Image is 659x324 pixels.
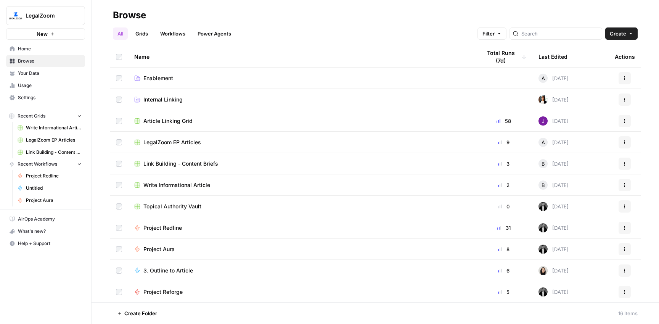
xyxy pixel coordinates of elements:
span: A [542,139,545,146]
a: Write Informational Article [134,181,469,189]
div: 2 [481,181,526,189]
a: 3. Outline to Article [134,267,469,274]
a: AirOps Academy [6,213,85,225]
a: Untitled [14,182,85,194]
div: [DATE] [538,159,569,168]
span: Your Data [18,70,82,77]
a: LegalZoom EP Articles [14,134,85,146]
span: Recent Grids [18,113,45,119]
div: [DATE] [538,138,569,147]
div: [DATE] [538,116,569,126]
a: Settings [6,92,85,104]
a: Enablement [134,74,469,82]
span: LegalZoom [26,12,72,19]
div: [DATE] [538,245,569,254]
a: Article Linking Grid [134,117,469,125]
img: t5ef5oef8zpw1w4g2xghobes91mw [538,266,548,275]
a: Browse [6,55,85,67]
span: Write Informational Article [26,124,82,131]
div: [DATE] [538,74,569,83]
div: 31 [481,224,526,232]
span: LegalZoom EP Articles [26,137,82,143]
a: All [113,27,128,40]
div: 3 [481,160,526,168]
a: Project Reforge [134,288,469,296]
div: Name [134,46,469,67]
span: B [542,160,545,168]
button: Filter [477,27,506,40]
span: Help + Support [18,240,82,247]
span: Filter [482,30,495,37]
span: Create Folder [124,309,157,317]
div: [DATE] [538,181,569,190]
div: [DATE] [538,287,569,297]
span: 3. Outline to Article [143,267,193,274]
div: 16 Items [618,309,638,317]
div: 9 [481,139,526,146]
button: What's new? [6,225,85,237]
span: Link Building - Content Briefs [143,160,218,168]
span: Link Building - Content Briefs [26,149,82,156]
a: Link Building - Content Briefs [14,146,85,158]
input: Search [521,30,599,37]
div: 0 [481,203,526,210]
div: Last Edited [538,46,567,67]
span: Enablement [143,74,173,82]
span: Project Aura [26,197,82,204]
div: Actions [615,46,635,67]
img: LegalZoom Logo [9,9,23,23]
span: Write Informational Article [143,181,210,189]
span: B [542,181,545,189]
span: Internal Linking [143,96,183,103]
button: New [6,28,85,40]
a: Home [6,43,85,55]
a: Project Aura [134,245,469,253]
img: agqtm212c27aeosmjiqx3wzecrl1 [538,202,548,211]
div: [DATE] [538,202,569,211]
img: agqtm212c27aeosmjiqx3wzecrl1 [538,287,548,297]
a: Project Redline [14,170,85,182]
div: [DATE] [538,223,569,232]
div: 8 [481,245,526,253]
a: Project Redline [134,224,469,232]
a: Grids [131,27,153,40]
div: 58 [481,117,526,125]
span: Settings [18,94,82,101]
button: Recent Grids [6,110,85,122]
div: 5 [481,288,526,296]
span: Project Aura [143,245,175,253]
button: Create [605,27,638,40]
span: Usage [18,82,82,89]
span: Create [610,30,626,37]
div: Browse [113,9,146,21]
a: Write Informational Article [14,122,85,134]
span: AirOps Academy [18,216,82,222]
a: Topical Authority Vault [134,203,469,210]
button: Help + Support [6,237,85,250]
div: Total Runs (7d) [481,46,526,67]
img: nj1ssy6o3lyd6ijko0eoja4aphzn [538,116,548,126]
span: LegalZoom EP Articles [143,139,201,146]
a: Your Data [6,67,85,79]
span: Home [18,45,82,52]
a: Project Aura [14,194,85,206]
div: [DATE] [538,95,569,104]
span: Article Linking Grid [143,117,193,125]
span: Project Redline [143,224,182,232]
button: Workspace: LegalZoom [6,6,85,25]
span: Topical Authority Vault [143,203,201,210]
div: [DATE] [538,266,569,275]
a: Internal Linking [134,96,469,103]
span: Project Reforge [143,288,183,296]
a: Link Building - Content Briefs [134,160,469,168]
img: agqtm212c27aeosmjiqx3wzecrl1 [538,245,548,254]
span: New [37,30,48,38]
span: A [542,74,545,82]
a: Workflows [156,27,190,40]
span: Browse [18,58,82,64]
span: Project Redline [26,172,82,179]
div: 6 [481,267,526,274]
img: agqtm212c27aeosmjiqx3wzecrl1 [538,223,548,232]
button: Recent Workflows [6,158,85,170]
